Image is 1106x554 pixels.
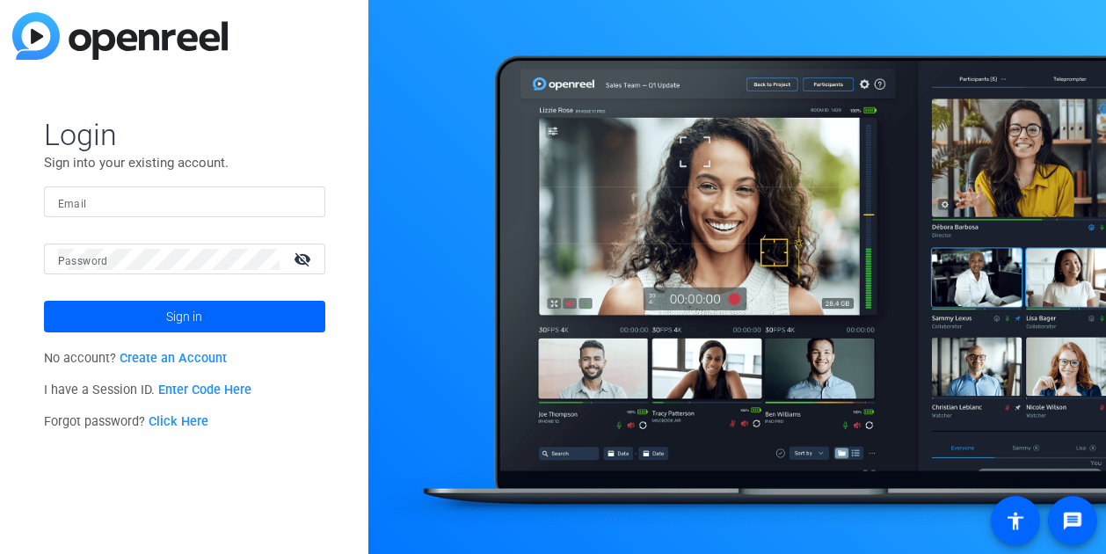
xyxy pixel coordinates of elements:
[158,383,251,397] a: Enter Code Here
[1062,510,1083,531] mat-icon: message
[283,246,325,272] mat-icon: visibility_off
[1005,510,1026,531] mat-icon: accessibility
[44,153,325,172] p: Sign into your existing account.
[12,12,228,60] img: blue-gradient.svg
[44,116,325,153] span: Login
[58,192,311,213] input: Enter Email Address
[58,255,108,267] mat-label: Password
[149,414,208,429] a: Click Here
[44,351,228,366] span: No account?
[166,295,202,339] span: Sign in
[44,301,325,332] button: Sign in
[44,383,252,397] span: I have a Session ID.
[120,351,227,366] a: Create an Account
[58,198,87,210] mat-label: Email
[44,414,209,429] span: Forgot password?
